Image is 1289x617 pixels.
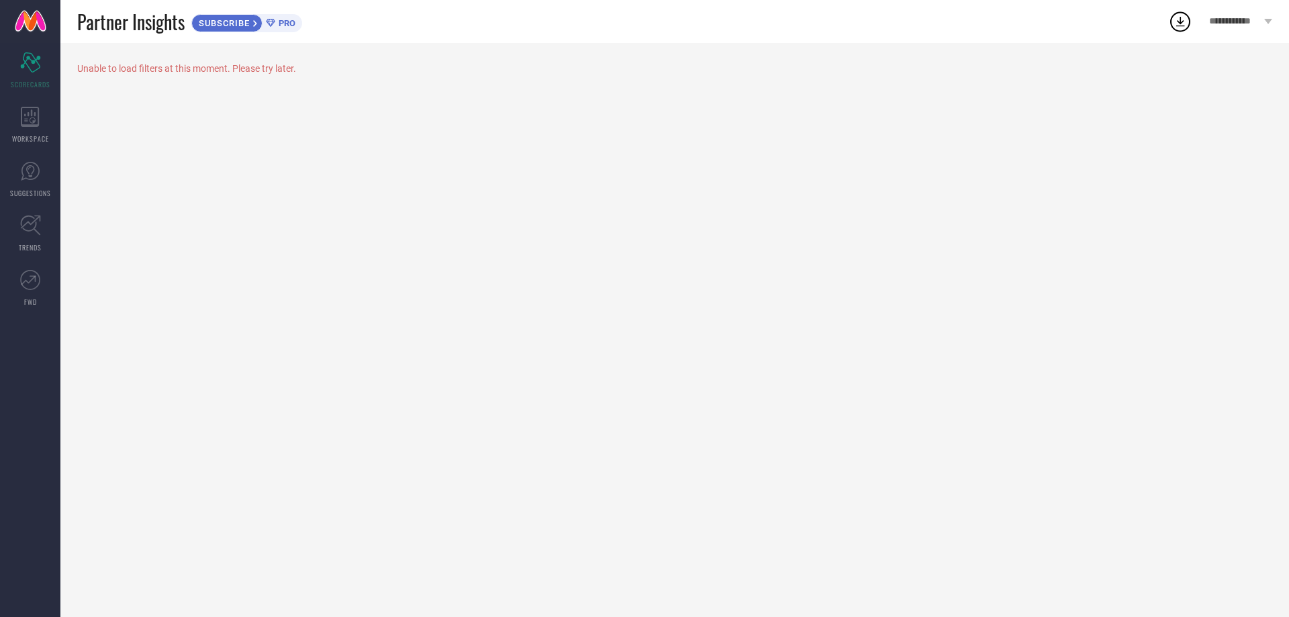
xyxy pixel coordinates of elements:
span: TRENDS [19,242,42,252]
div: Unable to load filters at this moment. Please try later. [77,63,1272,74]
span: Partner Insights [77,8,185,36]
span: PRO [275,18,295,28]
a: SUBSCRIBEPRO [191,11,302,32]
span: SUBSCRIBE [192,18,253,28]
span: SUGGESTIONS [10,188,51,198]
span: SCORECARDS [11,79,50,89]
span: WORKSPACE [12,134,49,144]
span: FWD [24,297,37,307]
div: Open download list [1168,9,1192,34]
